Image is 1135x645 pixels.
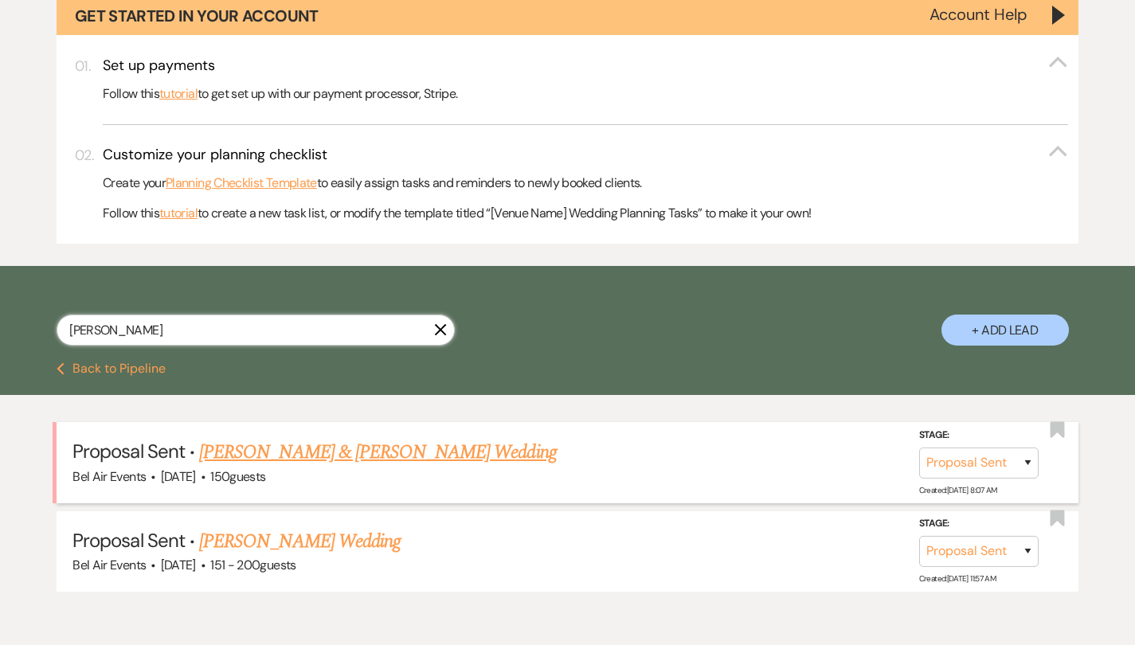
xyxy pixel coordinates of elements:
label: Stage: [919,427,1039,444]
button: + Add Lead [941,315,1069,346]
span: [DATE] [161,557,196,573]
h3: Customize your planning checklist [103,145,327,165]
a: tutorial [159,203,198,224]
span: 150 guests [210,468,265,485]
a: [PERSON_NAME] Wedding [199,527,401,556]
span: Proposal Sent [72,528,185,553]
p: Create your to easily assign tasks and reminders to newly booked clients. [103,173,1068,193]
button: Back to Pipeline [57,362,166,375]
h1: Get Started in Your Account [75,5,319,27]
a: tutorial [159,84,198,104]
span: Created: [DATE] 8:07 AM [919,485,997,495]
span: Proposal Sent [72,439,185,463]
p: Follow this to create a new task list, or modify the template titled “[Venue Name] Wedding Planni... [103,203,1068,224]
a: [PERSON_NAME] & [PERSON_NAME] Wedding [199,438,556,467]
a: Planning Checklist Template [166,173,317,193]
label: Stage: [919,515,1039,533]
span: Created: [DATE] 11:57 AM [919,573,996,584]
span: [DATE] [161,468,196,485]
h3: Set up payments [103,56,215,76]
button: Set up payments [103,56,1068,76]
span: Bel Air Events [72,468,146,485]
span: 151 - 200 guests [210,557,295,573]
input: Search by name, event date, email address or phone number [57,315,455,346]
button: Customize your planning checklist [103,145,1068,165]
span: Bel Air Events [72,557,146,573]
p: Follow this to get set up with our payment processor, Stripe. [103,84,1068,104]
button: Account Help [930,6,1027,22]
